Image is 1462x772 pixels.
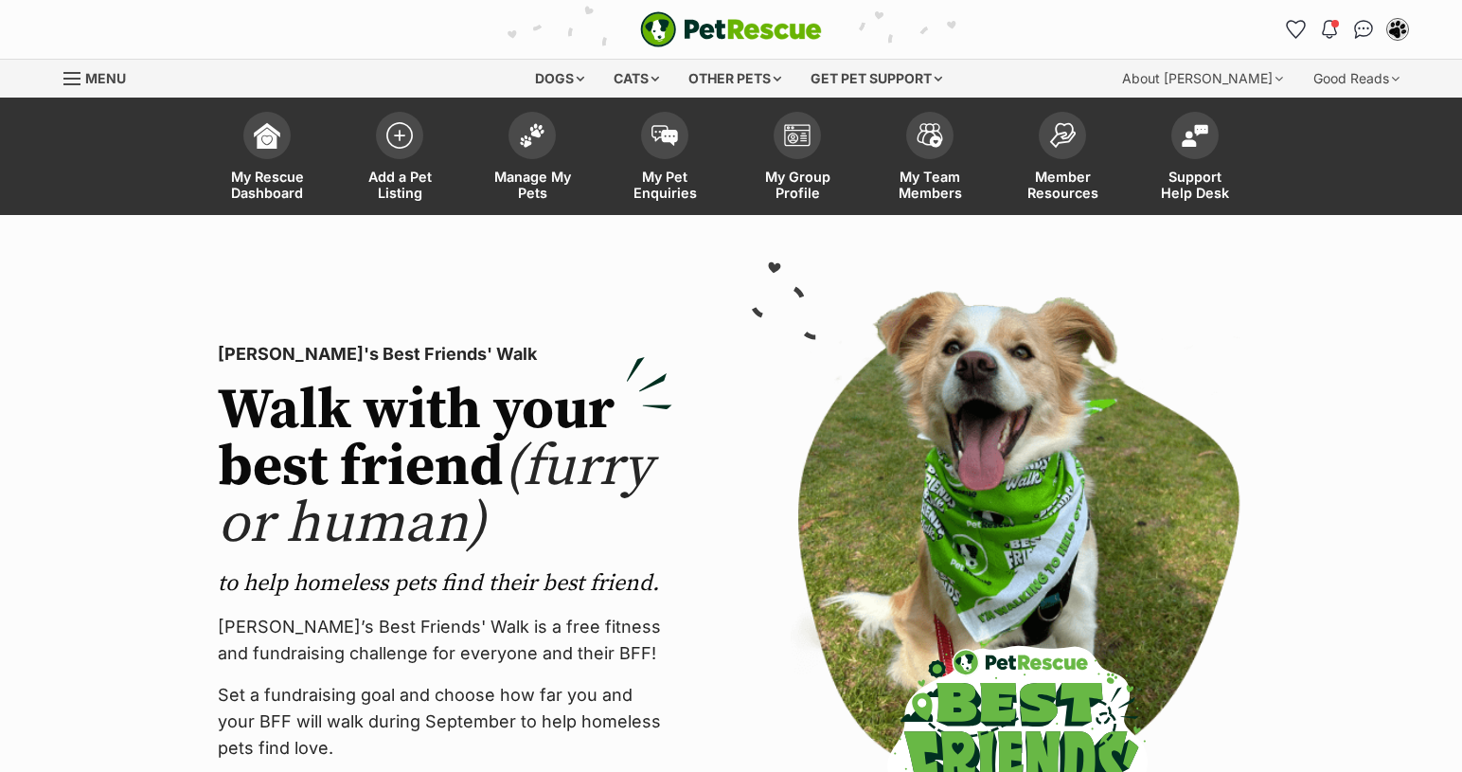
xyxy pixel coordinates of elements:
h2: Walk with your best friend [218,383,672,553]
span: Add a Pet Listing [357,169,442,201]
a: Member Resources [996,102,1129,215]
span: My Group Profile [755,169,840,201]
img: add-pet-listing-icon-0afa8454b4691262ce3f59096e99ab1cd57d4a30225e0717b998d2c9b9846f56.svg [386,122,413,149]
img: logo-e224e6f780fb5917bec1dbf3a21bbac754714ae5b6737aabdf751b685950b380.svg [640,11,822,47]
div: Good Reads [1300,60,1413,98]
img: team-members-icon-5396bd8760b3fe7c0b43da4ab00e1e3bb1a5d9ba89233759b79545d2d3fc5d0d.svg [917,123,943,148]
img: group-profile-icon-3fa3cf56718a62981997c0bc7e787c4b2cf8bcc04b72c1350f741eb67cf2f40e.svg [784,124,811,147]
span: (furry or human) [218,432,652,560]
img: pet-enquiries-icon-7e3ad2cf08bfb03b45e93fb7055b45f3efa6380592205ae92323e6603595dc1f.svg [651,125,678,146]
span: My Pet Enquiries [622,169,707,201]
p: [PERSON_NAME]'s Best Friends' Walk [218,341,672,368]
span: Support Help Desk [1152,169,1238,201]
a: Support Help Desk [1129,102,1261,215]
img: manage-my-pets-icon-02211641906a0b7f246fdf0571729dbe1e7629f14944591b6c1af311fb30b64b.svg [519,123,545,148]
img: Lynda Smith profile pic [1388,20,1407,39]
img: dashboard-icon-eb2f2d2d3e046f16d808141f083e7271f6b2e854fb5c12c21221c1fb7104beca.svg [254,122,280,149]
div: Other pets [675,60,794,98]
span: Member Resources [1020,169,1105,201]
a: My Group Profile [731,102,864,215]
span: My Rescue Dashboard [224,169,310,201]
img: chat-41dd97257d64d25036548639549fe6c8038ab92f7586957e7f3b1b290dea8141.svg [1354,20,1374,39]
ul: Account quick links [1280,14,1413,45]
a: Add a Pet Listing [333,102,466,215]
div: Get pet support [797,60,955,98]
a: My Pet Enquiries [598,102,731,215]
div: Dogs [522,60,597,98]
span: Manage My Pets [490,169,575,201]
button: My account [1382,14,1413,45]
div: About [PERSON_NAME] [1109,60,1296,98]
p: Set a fundraising goal and choose how far you and your BFF will walk during September to help hom... [218,682,672,762]
a: Conversations [1348,14,1379,45]
p: to help homeless pets find their best friend. [218,568,672,599]
img: member-resources-icon-8e73f808a243e03378d46382f2149f9095a855e16c252ad45f914b54edf8863c.svg [1049,122,1076,148]
span: Menu [85,70,126,86]
img: notifications-46538b983faf8c2785f20acdc204bb7945ddae34d4c08c2a6579f10ce5e182be.svg [1322,20,1337,39]
img: help-desk-icon-fdf02630f3aa405de69fd3d07c3f3aa587a6932b1a1747fa1d2bba05be0121f9.svg [1182,124,1208,147]
a: Manage My Pets [466,102,598,215]
button: Notifications [1314,14,1345,45]
a: Favourites [1280,14,1310,45]
a: My Rescue Dashboard [201,102,333,215]
a: My Team Members [864,102,996,215]
a: Menu [63,60,139,94]
span: My Team Members [887,169,972,201]
div: Cats [600,60,672,98]
p: [PERSON_NAME]’s Best Friends' Walk is a free fitness and fundraising challenge for everyone and t... [218,614,672,667]
a: PetRescue [640,11,822,47]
